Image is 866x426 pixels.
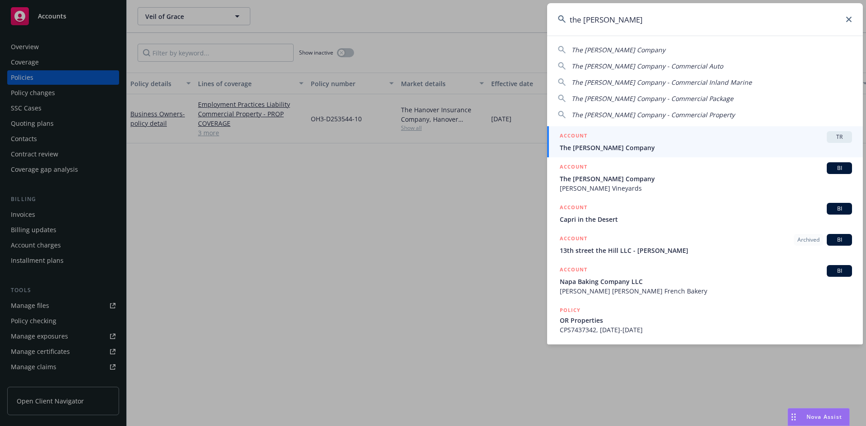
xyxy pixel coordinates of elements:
span: The [PERSON_NAME] Company - Commercial Package [571,94,733,103]
span: Nova Assist [806,413,842,421]
a: ACCOUNTBINapa Baking Company LLC[PERSON_NAME] [PERSON_NAME] French Bakery [547,260,863,301]
a: ACCOUNTArchivedBI13th street the Hill LLC - [PERSON_NAME] [547,229,863,260]
span: [PERSON_NAME] [PERSON_NAME] French Bakery [560,286,852,296]
h5: ACCOUNT [560,203,587,214]
span: Napa Baking Company LLC [560,277,852,286]
span: Capri in the Desert [560,215,852,224]
span: CPS7437342, [DATE]-[DATE] [560,325,852,334]
span: OR Properties [560,316,852,325]
span: The [PERSON_NAME] Company [571,46,665,54]
h5: POLICY [560,306,580,315]
span: The [PERSON_NAME] Company - Commercial Property [571,110,735,119]
button: Nova Assist [788,408,850,426]
span: BI [830,205,848,213]
div: Drag to move [788,408,799,426]
span: TR [830,133,848,141]
a: ACCOUNTTRThe [PERSON_NAME] Company [547,126,863,157]
a: ACCOUNTBICapri in the Desert [547,198,863,229]
span: The [PERSON_NAME] Company - Commercial Inland Marine [571,78,752,87]
input: Search... [547,3,863,36]
span: BI [830,236,848,244]
span: [PERSON_NAME] Vineyards [560,183,852,193]
h5: ACCOUNT [560,265,587,276]
span: The [PERSON_NAME] Company - Commercial Auto [571,62,723,70]
span: BI [830,267,848,275]
a: ACCOUNTBIThe [PERSON_NAME] Company[PERSON_NAME] Vineyards [547,157,863,198]
h5: ACCOUNT [560,234,587,245]
span: The [PERSON_NAME] Company [560,174,852,183]
h5: ACCOUNT [560,131,587,142]
span: The [PERSON_NAME] Company [560,143,852,152]
a: POLICYOR PropertiesCPS7437342, [DATE]-[DATE] [547,301,863,339]
h5: ACCOUNT [560,162,587,173]
span: 13th street the Hill LLC - [PERSON_NAME] [560,246,852,255]
span: Archived [797,236,820,244]
span: BI [830,164,848,172]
